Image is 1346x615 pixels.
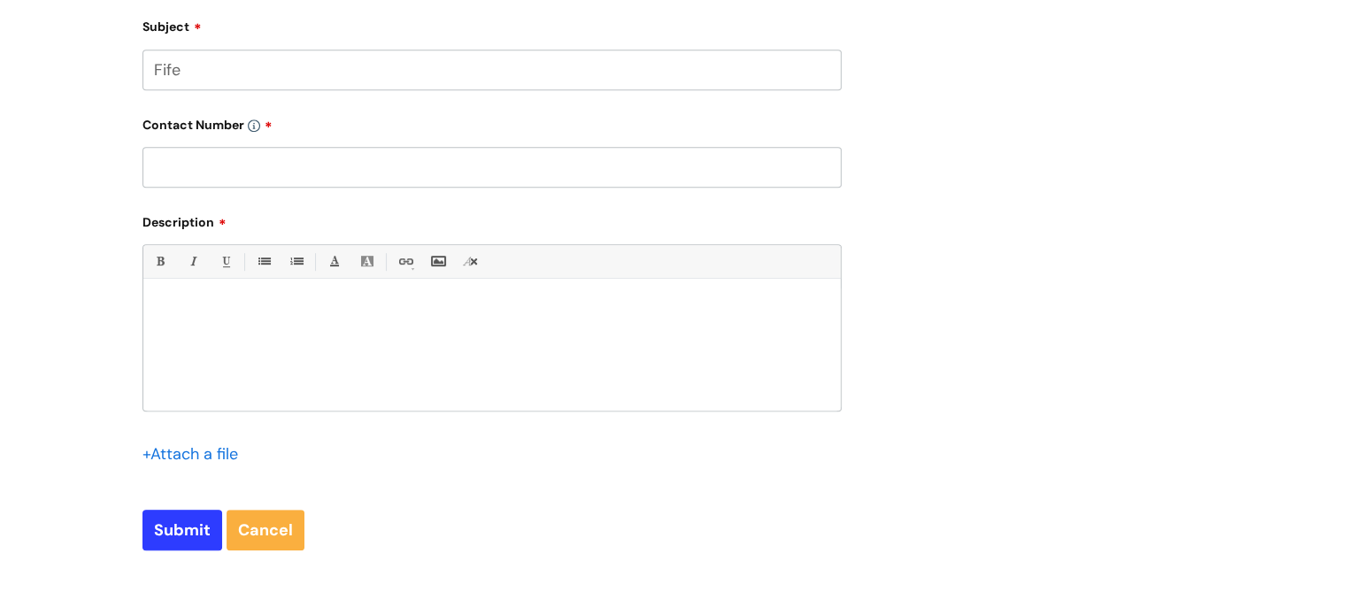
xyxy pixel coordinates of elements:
a: Italic (Ctrl-I) [181,250,204,273]
label: Subject [142,13,842,35]
a: 1. Ordered List (Ctrl-Shift-8) [285,250,307,273]
span: + [142,443,150,465]
a: Font Color [323,250,345,273]
a: Insert Image... [427,250,449,273]
a: • Unordered List (Ctrl-Shift-7) [252,250,274,273]
input: Submit [142,510,222,550]
a: Remove formatting (Ctrl-\) [459,250,481,273]
img: info-icon.svg [248,119,260,132]
a: Bold (Ctrl-B) [149,250,171,273]
a: Link [394,250,416,273]
label: Contact Number [142,111,842,133]
label: Description [142,209,842,230]
a: Back Color [356,250,378,273]
a: Underline(Ctrl-U) [214,250,236,273]
div: Attach a file [142,440,249,468]
a: Cancel [227,510,304,550]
